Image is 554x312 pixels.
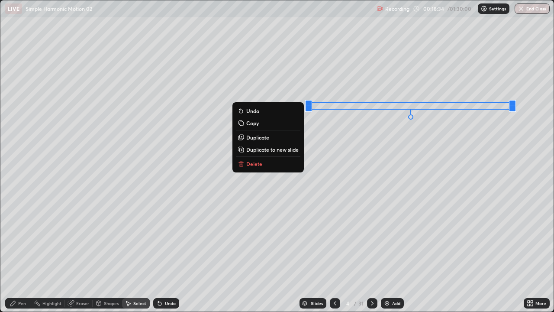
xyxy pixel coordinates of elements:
img: class-settings-icons [480,5,487,12]
p: Recording [385,6,409,12]
p: Simple Harmonic Motion 02 [26,5,92,12]
p: Undo [246,107,259,114]
div: 4 [344,301,352,306]
div: Shapes [104,301,119,305]
button: End Class [515,3,550,14]
button: Copy [236,118,300,128]
div: Highlight [42,301,61,305]
div: More [535,301,546,305]
div: Add [392,301,400,305]
button: Duplicate to new slide [236,144,300,155]
p: Duplicate to new slide [246,146,299,153]
p: Duplicate [246,134,269,141]
div: Select [133,301,146,305]
div: Slides [311,301,323,305]
img: end-class-cross [518,5,525,12]
p: Delete [246,160,262,167]
p: Copy [246,120,259,127]
div: Pen [18,301,26,305]
p: LIVE [8,5,19,12]
div: / [354,301,357,306]
div: Undo [165,301,176,305]
img: add-slide-button [383,300,390,307]
button: Undo [236,106,300,116]
button: Delete [236,159,300,169]
button: Duplicate [236,132,300,143]
p: Settings [489,6,506,11]
div: 31 [358,299,364,307]
img: recording.375f2c34.svg [377,5,383,12]
div: Eraser [76,301,89,305]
